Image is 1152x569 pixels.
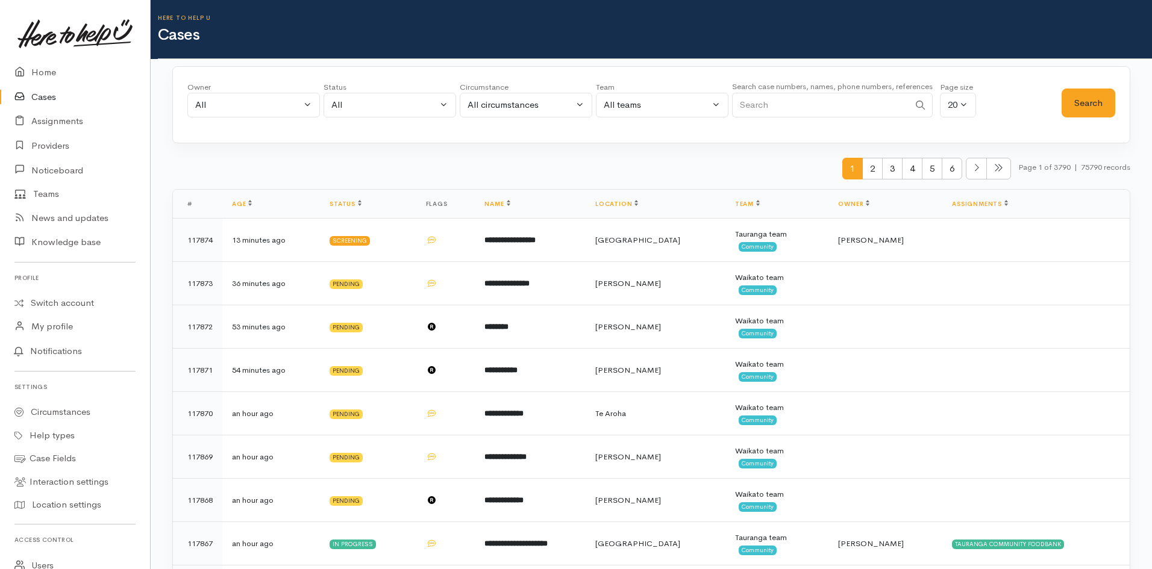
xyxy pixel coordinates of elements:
[838,200,869,208] a: Owner
[595,365,661,375] span: [PERSON_NAME]
[173,190,222,219] th: #
[838,538,904,549] span: [PERSON_NAME]
[460,81,592,93] div: Circumstance
[732,93,909,117] input: Search
[330,539,376,549] div: In progress
[739,329,777,338] span: Community
[324,81,456,93] div: Status
[952,200,1008,208] a: Assignments
[173,435,222,479] td: 117869
[596,81,728,93] div: Team
[187,93,320,117] button: All
[735,488,819,500] div: Waikato team
[735,315,819,327] div: Waikato team
[595,408,626,418] span: Te Aroha
[735,358,819,370] div: Waikato team
[1074,162,1077,172] span: |
[952,539,1064,549] div: TAURANGA COMMUNITY FOODBANK
[222,392,320,435] td: an hour ago
[735,228,819,240] div: Tauranga team
[173,262,222,305] td: 117873
[222,349,320,392] td: 54 minutes ago
[838,235,904,245] span: [PERSON_NAME]
[595,538,680,549] span: [GEOGRAPHIC_DATA]
[1062,89,1115,118] button: Search
[902,158,922,180] span: 4
[987,158,1011,180] li: Last page
[739,546,777,555] span: Community
[416,190,475,219] th: Flags
[739,372,777,382] span: Community
[324,93,456,117] button: All
[739,285,777,295] span: Community
[842,158,863,180] span: 1
[330,409,363,419] div: Pending
[187,81,320,93] div: Owner
[739,459,777,468] span: Community
[460,93,592,117] button: All circumstances
[739,502,777,512] span: Community
[222,219,320,262] td: 13 minutes ago
[14,379,136,395] h6: Settings
[739,242,777,252] span: Community
[222,479,320,522] td: an hour ago
[735,272,819,284] div: Waikato team
[232,200,252,208] a: Age
[222,522,320,565] td: an hour ago
[173,219,222,262] td: 117874
[595,278,661,288] span: [PERSON_NAME]
[882,158,903,180] span: 3
[158,14,1152,21] h6: Here to help u
[158,26,1152,44] h1: Cases
[595,200,638,208] a: Location
[596,93,728,117] button: All teams
[940,93,976,117] button: 20
[595,495,661,505] span: [PERSON_NAME]
[331,98,437,112] div: All
[222,305,320,349] td: 53 minutes ago
[330,200,362,208] a: Status
[330,236,370,246] div: Screening
[14,270,136,286] h6: Profile
[735,402,819,414] div: Waikato team
[173,349,222,392] td: 117871
[948,98,957,112] div: 20
[330,453,363,462] div: Pending
[1018,158,1130,190] small: Page 1 of 3790 75790 records
[330,496,363,506] div: Pending
[940,81,976,93] div: Page size
[862,158,883,180] span: 2
[484,200,510,208] a: Name
[595,322,661,332] span: [PERSON_NAME]
[966,158,987,180] li: Next page
[595,235,680,245] span: [GEOGRAPHIC_DATA]
[330,323,363,332] div: Pending
[222,262,320,305] td: 36 minutes ago
[735,445,819,457] div: Waikato team
[173,522,222,565] td: 117867
[173,479,222,522] td: 117868
[922,158,942,180] span: 5
[14,532,136,548] h6: Access control
[732,81,933,92] small: Search case numbers, names, phone numbers, references
[195,98,301,112] div: All
[173,305,222,349] td: 117872
[942,158,962,180] span: 6
[595,452,661,462] span: [PERSON_NAME]
[330,279,363,289] div: Pending
[173,392,222,435] td: 117870
[735,200,760,208] a: Team
[735,532,819,544] div: Tauranga team
[468,98,574,112] div: All circumstances
[222,435,320,479] td: an hour ago
[604,98,710,112] div: All teams
[330,366,363,376] div: Pending
[739,415,777,425] span: Community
